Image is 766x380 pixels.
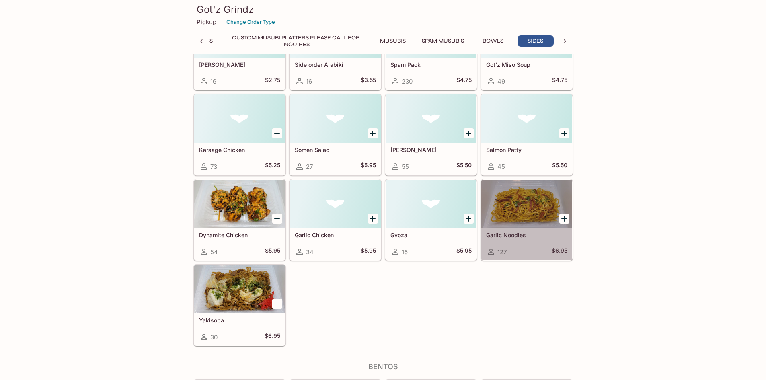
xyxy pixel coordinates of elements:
h5: $3.55 [361,76,376,86]
span: 45 [497,163,505,170]
span: 30 [210,333,218,341]
h5: [PERSON_NAME] [390,146,472,153]
a: Yakisoba30$6.95 [194,265,285,346]
div: Karaage Chicken [194,94,285,143]
h5: $4.75 [552,76,567,86]
span: 16 [402,248,408,256]
h5: Spam Pack [390,61,472,68]
button: Add Salmon Patty [559,128,569,138]
h5: $5.95 [361,162,376,171]
h5: Yakisoba [199,317,280,324]
button: Spam Musubis [417,35,468,47]
h5: Somen Salad [295,146,376,153]
button: Add Gyoza [464,214,474,224]
a: Salmon Patty45$5.50 [481,94,573,175]
h5: $2.75 [265,76,280,86]
span: 16 [306,78,312,85]
div: Garlic Chicken [290,180,381,228]
a: Garlic Chicken34$5.95 [290,179,381,261]
div: Yakisoba [194,265,285,313]
span: 16 [210,78,216,85]
span: 73 [210,163,217,170]
div: Salmon Patty [481,94,572,143]
h5: $6.95 [265,332,280,342]
a: Karaage Chicken73$5.25 [194,94,285,175]
button: Add Yakisoba [272,299,282,309]
h5: $5.25 [265,162,280,171]
h4: Bentos [193,362,573,371]
button: Sides [518,35,554,47]
h5: Karaage Chicken [199,146,280,153]
h5: $4.75 [456,76,472,86]
div: Ahi Patty [386,94,476,143]
span: 49 [497,78,505,85]
button: Add Karaage Chicken [272,128,282,138]
h5: [PERSON_NAME] [199,61,280,68]
div: Gyoza [386,180,476,228]
h5: Dynamite Chicken [199,232,280,238]
h5: $5.95 [265,247,280,257]
span: 55 [402,163,409,170]
div: Dynamite Chicken [194,180,285,228]
button: Add Garlic Noodles [559,214,569,224]
div: Somen Salad [290,94,381,143]
button: Musubis [375,35,411,47]
button: Change Order Type [223,16,279,28]
button: Bowls [475,35,511,47]
h5: Garlic Chicken [295,232,376,238]
h5: $5.50 [552,162,567,171]
div: Garlic Noodles [481,180,572,228]
button: Add Ahi Patty [464,128,474,138]
h5: $6.95 [552,247,567,257]
h5: Side order Arabiki [295,61,376,68]
a: [PERSON_NAME]55$5.50 [385,94,477,175]
a: Gyoza16$5.95 [385,179,477,261]
h3: Got'z Grindz [197,3,570,16]
span: 127 [497,248,507,256]
a: Somen Salad27$5.95 [290,94,381,175]
h5: Salmon Patty [486,146,567,153]
button: Custom Musubi Platters PLEASE CALL FOR INQUIRES [224,35,368,47]
h5: $5.95 [456,247,472,257]
button: Add Somen Salad [368,128,378,138]
h5: Got'z Miso Soup [486,61,567,68]
button: Add Garlic Chicken [368,214,378,224]
h5: $5.95 [361,247,376,257]
span: 230 [402,78,413,85]
h5: Garlic Noodles [486,232,567,238]
a: Garlic Noodles127$6.95 [481,179,573,261]
button: Add Dynamite Chicken [272,214,282,224]
span: 27 [306,163,313,170]
h5: Gyoza [390,232,472,238]
span: 54 [210,248,218,256]
span: 34 [306,248,314,256]
a: Dynamite Chicken54$5.95 [194,179,285,261]
p: Pickup [197,18,216,26]
h5: $5.50 [456,162,472,171]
